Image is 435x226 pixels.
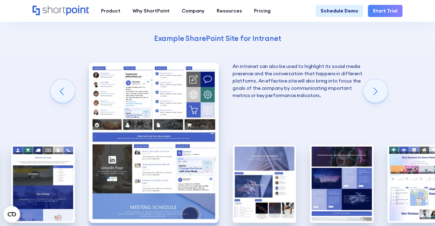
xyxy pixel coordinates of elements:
div: 3 / 10 [89,63,219,223]
div: 2 / 10 [11,145,75,223]
div: Pricing [254,7,271,15]
img: Best SharePoint Intranet Example Technology [310,145,373,223]
a: Start Trial [368,5,402,17]
div: 4 / 10 [233,145,296,223]
div: Previous slide [50,79,75,104]
a: Schedule Demo [316,5,363,17]
div: Next slide [363,79,388,104]
img: Best SharePoint Intranet Example Department [233,145,296,223]
button: Open CMP widget [3,206,20,223]
a: Pricing [248,5,277,17]
img: Best SharePoint Intranet [11,145,75,223]
p: An intranet can also be used to highlight its social media presence and the conversation that hap... [233,63,363,99]
img: Intranet Page Example Social [89,63,219,223]
a: Product [95,5,127,17]
div: Company [182,7,205,15]
div: Why ShortPoint [133,7,170,15]
div: 5 / 10 [310,145,373,223]
a: Company [176,5,211,17]
a: Why ShortPoint [127,5,176,17]
h4: Example SharePoint Site for Intranet [81,34,354,43]
iframe: Chat Widget [400,193,435,226]
a: Resources [211,5,248,17]
a: Home [33,6,89,16]
div: Resources [217,7,242,15]
div: Product [101,7,120,15]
